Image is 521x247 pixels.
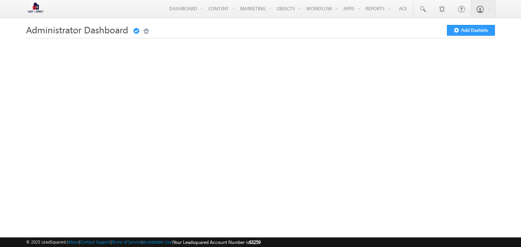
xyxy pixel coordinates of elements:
[68,239,79,244] a: About
[26,239,260,246] span: © 2025 LeadSquared | | | | |
[143,239,172,244] a: Acceptable Use
[249,239,260,245] span: 63259
[26,2,45,15] img: Custom Logo
[112,239,142,244] a: Terms of Service
[447,25,495,36] button: Add Dashlets
[80,239,110,244] a: Contact Support
[173,239,260,245] span: Your Leadsquared Account Number is
[26,23,128,36] span: Administrator Dashboard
